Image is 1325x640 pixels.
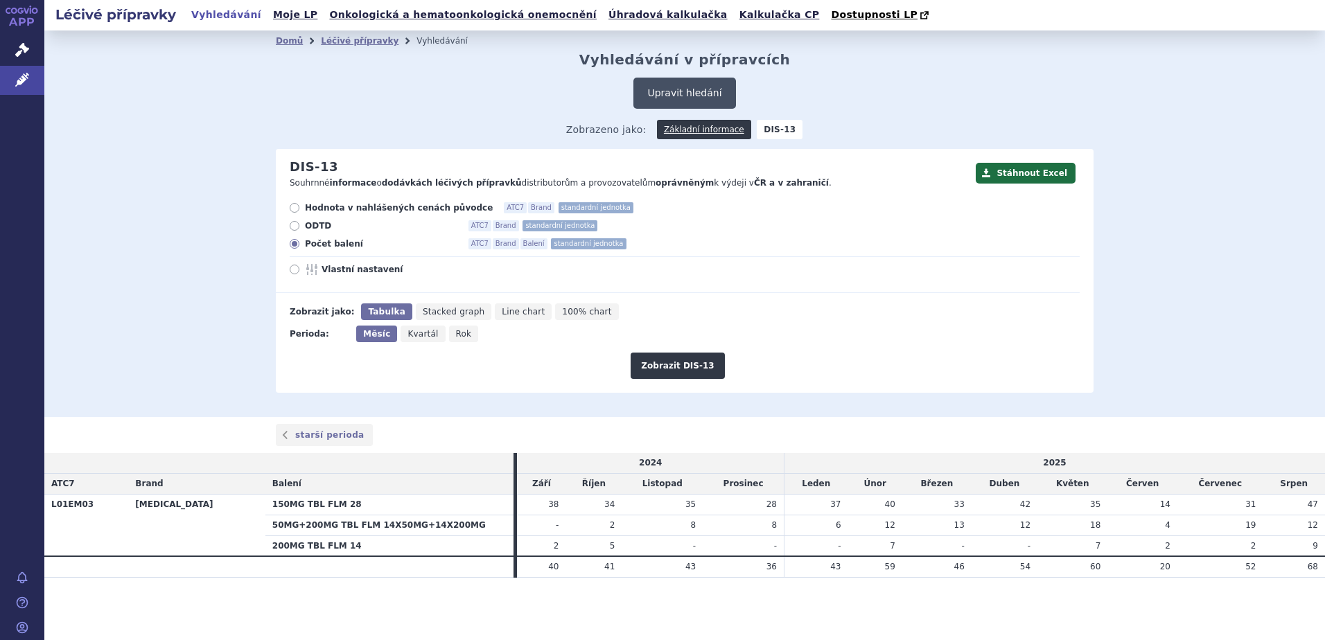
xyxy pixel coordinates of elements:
[322,264,474,275] span: Vlastní nastavení
[554,541,559,551] span: 2
[321,36,398,46] a: Léčivé přípravky
[1308,520,1318,530] span: 12
[1020,562,1030,571] span: 54
[754,178,829,188] strong: ČR a v zahraničí
[604,562,615,571] span: 41
[691,520,696,530] span: 8
[902,474,972,495] td: Březen
[1245,499,1256,509] span: 31
[1160,499,1170,509] span: 14
[290,303,354,320] div: Zobrazit jako:
[416,30,486,51] li: Vyhledávání
[1165,541,1170,551] span: 2
[1308,499,1318,509] span: 47
[265,535,514,556] th: 200MG TBL FLM 14
[187,6,265,24] a: Vyhledávání
[305,202,493,213] span: Hodnota v nahlášených cenách původce
[1107,474,1177,495] td: Červen
[766,499,777,509] span: 28
[548,499,559,509] span: 38
[407,329,438,339] span: Kvartál
[44,494,128,556] th: L01EM03
[771,520,777,530] span: 8
[305,238,457,249] span: Počet balení
[961,541,964,551] span: -
[1096,541,1101,551] span: 7
[735,6,824,24] a: Kalkulačka CP
[562,307,611,317] span: 100% chart
[1020,499,1030,509] span: 42
[551,238,626,249] span: standardní jednotka
[265,494,514,515] th: 150MG TBL FLM 28
[656,178,714,188] strong: oprávněným
[44,5,187,24] h2: Léčivé přípravky
[827,6,936,25] a: Dostupnosti LP
[290,159,338,175] h2: DIS-13
[325,6,601,24] a: Onkologická a hematoonkologická onemocnění
[276,36,303,46] a: Domů
[517,453,784,473] td: 2024
[493,238,519,249] span: Brand
[954,499,965,509] span: 33
[1090,520,1100,530] span: 18
[1251,541,1256,551] span: 2
[757,120,802,139] strong: DIS-13
[290,177,969,189] p: Souhrnné o distributorům a provozovatelům k výdeji v .
[954,520,965,530] span: 13
[885,499,895,509] span: 40
[502,307,545,317] span: Line chart
[972,474,1037,495] td: Duben
[1090,562,1100,571] span: 60
[976,163,1076,184] button: Stáhnout Excel
[1313,541,1318,551] span: 9
[269,6,322,24] a: Moje LP
[1245,562,1256,571] span: 52
[330,178,377,188] strong: informace
[556,520,559,530] span: -
[305,220,457,231] span: ODTD
[685,562,696,571] span: 43
[468,220,491,231] span: ATC7
[784,453,1325,473] td: 2025
[566,120,647,139] span: Zobrazeno jako:
[272,479,301,488] span: Balení
[517,474,565,495] td: Září
[1308,562,1318,571] span: 68
[1160,562,1170,571] span: 20
[456,329,472,339] span: Rok
[1165,520,1170,530] span: 4
[290,326,349,342] div: Perioda:
[830,562,841,571] span: 43
[885,520,895,530] span: 12
[363,329,390,339] span: Měsíc
[693,541,696,551] span: -
[265,515,514,535] th: 50MG+200MG TBL FLM 14X50MG+14X200MG
[848,474,902,495] td: Únor
[1090,499,1100,509] span: 35
[774,541,777,551] span: -
[523,220,597,231] span: standardní jednotka
[831,9,918,20] span: Dostupnosti LP
[128,494,265,556] th: [MEDICAL_DATA]
[1263,474,1325,495] td: Srpen
[954,562,965,571] span: 46
[135,479,163,488] span: Brand
[610,520,615,530] span: 2
[1245,520,1256,530] span: 19
[703,474,784,495] td: Prosinec
[890,541,895,551] span: 7
[657,120,751,139] a: Základní informace
[423,307,484,317] span: Stacked graph
[548,562,559,571] span: 40
[1037,474,1107,495] td: Květen
[610,541,615,551] span: 5
[528,202,554,213] span: Brand
[493,220,519,231] span: Brand
[685,499,696,509] span: 35
[838,541,841,551] span: -
[1028,541,1030,551] span: -
[633,78,735,109] button: Upravit hledání
[565,474,622,495] td: Říjen
[622,474,703,495] td: Listopad
[559,202,633,213] span: standardní jednotka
